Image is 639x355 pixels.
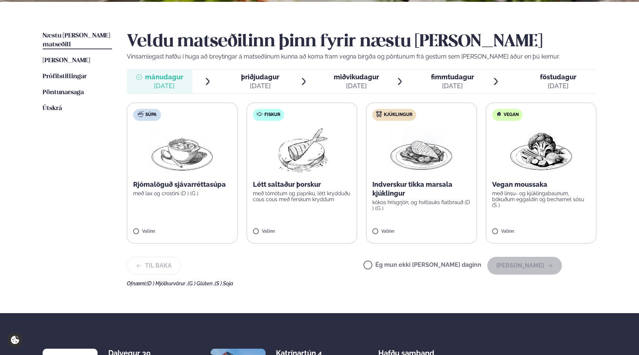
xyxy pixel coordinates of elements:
[145,82,183,90] div: [DATE]
[133,180,231,189] p: Rjómalöguð sjávarréttasúpa
[253,190,351,202] p: með tómötum og papriku, létt krydduðu cous cous með ferskum kryddum
[149,127,215,174] img: Soup.png
[253,180,351,189] p: Létt saltaður þorskur
[43,57,90,64] span: [PERSON_NAME]
[43,56,90,65] a: [PERSON_NAME]
[43,88,84,97] a: Pöntunarsaga
[257,111,263,117] img: fish.svg
[389,127,454,174] img: Chicken-breast.png
[334,82,379,90] div: [DATE]
[43,89,84,96] span: Pöntunarsaga
[504,112,519,118] span: Vegan
[127,281,596,286] div: Ofnæmi:
[138,111,144,117] img: soup.svg
[269,127,335,174] img: Fish.png
[487,257,562,275] button: [PERSON_NAME]
[376,111,382,117] img: chicken.svg
[431,82,474,90] div: [DATE]
[7,332,23,348] a: Cookie settings
[492,180,590,189] p: Vegan moussaka
[241,73,279,81] span: þriðjudagur
[43,105,62,112] span: Útskrá
[127,257,181,275] button: Til baka
[372,180,471,198] p: Indverskur tikka marsala kjúklingur
[146,281,188,286] span: (D ) Mjólkurvörur ,
[492,190,590,208] p: með linsu- og kjúklingabaunum, bökuðum eggaldin og bechamel sósu (S )
[372,199,471,211] p: kókos hrísgrjón, og hvítlauks flatbrauð (D ) (G )
[145,73,183,81] span: mánudagur
[508,127,574,174] img: Vegan.png
[334,73,379,81] span: miðvikudagur
[43,31,112,49] a: Næstu [PERSON_NAME] matseðill
[188,281,215,286] span: (G ) Glúten ,
[496,111,502,117] img: Vegan.svg
[540,82,576,90] div: [DATE]
[127,52,596,61] p: Vinsamlegast hafðu í huga að breytingar á matseðlinum kunna að koma fram vegna birgða og pöntunum...
[241,82,279,90] div: [DATE]
[43,72,87,81] a: Prófílstillingar
[145,112,157,118] span: Súpa
[540,73,576,81] span: föstudagur
[43,104,62,113] a: Útskrá
[384,112,412,118] span: Kjúklingur
[127,31,596,52] h2: Veldu matseðilinn þinn fyrir næstu [PERSON_NAME]
[43,33,110,48] span: Næstu [PERSON_NAME] matseðill
[133,190,231,196] p: með lax og crostini (D ) (G )
[43,73,87,80] span: Prófílstillingar
[215,281,233,286] span: (S ) Soja
[264,112,280,118] span: Fiskur
[431,73,474,81] span: fimmtudagur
